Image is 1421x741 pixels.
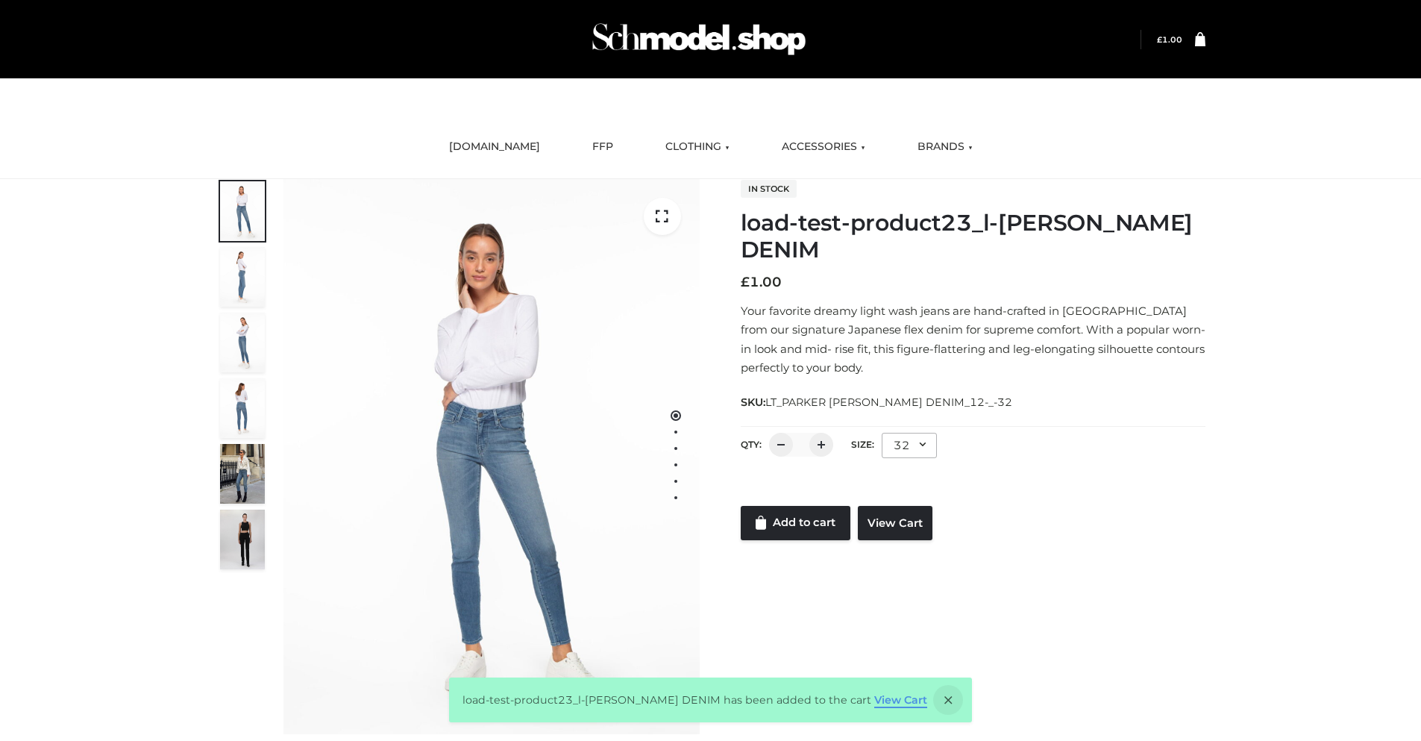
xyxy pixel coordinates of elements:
a: View Cart [874,693,927,707]
img: Bowery-Skinny_Cove-1.jpg [220,444,265,504]
p: Your favorite dreamy light wash jeans are hand-crafted in [GEOGRAPHIC_DATA] from our signature Ja... [741,301,1205,378]
span: In stock [741,180,797,198]
span: £ [741,274,750,290]
span: SKU: [741,393,1014,411]
a: ACCESSORIES [771,131,876,163]
img: 2001KLX-Ava-skinny-cove-4-scaled_4636a833-082b-4702-abec-fd5bf279c4fc.jpg [220,247,265,307]
bdi: 1.00 [741,274,782,290]
div: load-test-product23_l-[PERSON_NAME] DENIM has been added to the cart [449,678,972,722]
bdi: 1.00 [1157,35,1182,45]
img: 2001KLX-Ava-skinny-cove-1-scaled_9b141654-9513-48e5-b76c-3dc7db129200 [283,179,700,734]
a: [DOMAIN_NAME] [438,131,551,163]
img: 2001KLX-Ava-skinny-cove-2-scaled_32c0e67e-5e94-449c-a916-4c02a8c03427.jpg [220,378,265,438]
img: 2001KLX-Ava-skinny-cove-1-scaled_9b141654-9513-48e5-b76c-3dc7db129200.jpg [220,181,265,241]
label: Size: [851,439,874,450]
a: CLOTHING [654,131,741,163]
span: £ [1157,35,1162,45]
a: FFP [581,131,624,163]
a: Add to cart [741,506,851,540]
div: 32 [882,433,937,458]
a: View Cart [858,506,932,540]
img: 2001KLX-Ava-skinny-cove-3-scaled_eb6bf915-b6b9-448f-8c6c-8cabb27fd4b2.jpg [220,313,265,372]
span: LT_PARKER [PERSON_NAME] DENIM_12-_-32 [765,395,1012,409]
a: BRANDS [906,131,984,163]
label: QTY: [741,439,762,450]
img: Schmodel Admin 964 [587,10,811,69]
h1: load-test-product23_l-[PERSON_NAME] DENIM [741,210,1205,263]
img: 49df5f96394c49d8b5cbdcda3511328a.HD-1080p-2.5Mbps-49301101_thumbnail.jpg [220,510,265,569]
